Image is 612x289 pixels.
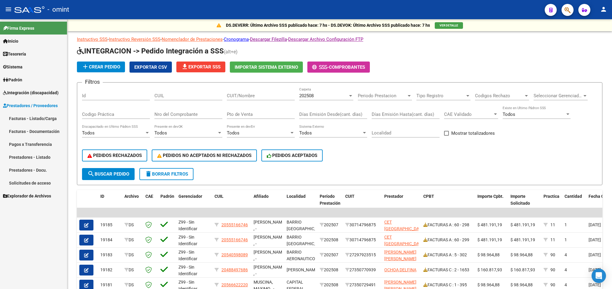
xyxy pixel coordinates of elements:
span: VER DETALLE [440,24,458,27]
span: CAE [145,194,153,199]
span: [PERSON_NAME] , - [254,265,286,276]
div: FACTURAS A : 60 - 299 [423,236,473,243]
span: [DATE] [589,252,601,257]
div: 19184 [100,236,120,243]
span: CPBT [423,194,434,199]
span: Prestador [384,194,403,199]
span: $ 481.191,19 [510,222,535,227]
span: $ 481.191,19 [477,237,502,242]
span: 1 [565,222,567,227]
span: CUIT [345,194,355,199]
span: Importe Solicitado [510,194,530,206]
span: CUIL [215,194,224,199]
span: [PERSON_NAME] , - [254,220,286,231]
span: $ 160.817,93 [477,267,502,272]
button: Exportar SSS [176,62,225,72]
button: -Comprobantes [307,62,370,73]
span: BARRIO [GEOGRAPHIC_DATA][PERSON_NAME] [287,220,327,238]
span: Período Prestación [320,194,340,206]
span: CET [GEOGRAPHIC_DATA] S.A. [384,235,425,253]
datatable-header-cell: Prestador [382,190,421,216]
span: 20540598089 [221,252,248,257]
span: Padrón [3,77,22,83]
datatable-header-cell: Importe Solicitado [508,190,541,216]
span: INTEGRACION -> Pedido Integración a SSS [77,47,224,55]
div: 19181 [100,281,120,288]
div: 30714796875 [345,236,379,243]
span: $ 98.964,88 [510,252,533,257]
div: 30714796875 [345,221,379,228]
span: [DATE] [589,282,601,287]
span: Exportar CSV [134,65,167,70]
span: 90 [550,282,555,287]
span: [PERSON_NAME] , - [254,250,286,261]
mat-icon: person [600,6,607,13]
span: Fecha Cpbt [589,194,610,199]
datatable-header-cell: CUIL [212,190,251,216]
span: Tesorería [3,51,26,57]
div: DS [124,266,141,273]
span: Z99 - Sin Identificar [178,250,197,261]
span: $ 481.191,19 [510,237,535,242]
button: Exportar CSV [129,62,172,73]
span: Exportar SSS [181,64,221,70]
span: Practica [543,194,559,199]
span: 202508 [299,93,314,98]
button: PEDIDOS NO ACEPTADOS NI RECHAZADOS [152,149,257,161]
span: Archivo [124,194,139,199]
span: [DATE] [589,237,601,242]
a: Instructivo Reversión SSS [109,37,160,42]
span: ID [100,194,104,199]
span: 11 [550,237,555,242]
datatable-header-cell: CUIT [343,190,382,216]
span: - omint [47,3,69,16]
div: FACTURAS C : 1 - 395 [423,281,473,288]
span: PEDIDOS NO ACEPTADOS NI RECHAZADOS [157,153,251,158]
span: 20488497686 [221,267,248,272]
span: Todos [299,130,312,136]
datatable-header-cell: Archivo [122,190,143,216]
datatable-header-cell: Afiliado [251,190,284,216]
span: 90 [550,252,555,257]
span: OCHOA DELFINA [384,267,416,272]
span: - [312,65,329,70]
span: Seleccionar Gerenciador [534,93,582,98]
a: Cronograma [224,37,249,42]
span: Padrón [160,194,174,199]
span: $ 98.964,88 [510,282,533,287]
button: VER DETALLE [435,22,463,29]
span: Mostrar totalizadores [451,130,495,137]
span: (alt+e) [224,49,238,55]
datatable-header-cell: Gerenciador [176,190,212,216]
div: FACTURAS A : 5 - 302 [423,251,473,258]
span: Afiliado [254,194,269,199]
span: Localidad [287,194,306,199]
h3: Filtros [82,78,103,86]
button: Borrar Filtros [139,168,193,180]
div: 202507 [320,221,340,228]
datatable-header-cell: Importe Cpbt. [475,190,508,216]
span: Buscar Pedido [87,171,129,177]
div: 202507 [320,251,340,258]
span: 1 [565,237,567,242]
div: 202508 [320,281,340,288]
mat-icon: menu [5,6,12,13]
span: 20555166746 [221,237,248,242]
datatable-header-cell: Padrón [158,190,176,216]
span: BARRIO [GEOGRAPHIC_DATA][PERSON_NAME] [287,235,327,253]
span: Todos [154,130,167,136]
span: Todos [503,112,515,117]
span: BARRIO AERONAUTICO , [287,250,315,268]
div: DS [124,281,141,288]
div: 27297923515 [345,251,379,258]
span: 20566622220 [221,282,248,287]
p: DS.DEVERR: Último Archivo SSS publicado hace: 7 hs - DS.DEVOK: Último Archivo SSS publicado hace:... [226,22,430,29]
button: Crear Pedido [77,62,125,72]
span: 4 [565,282,567,287]
span: Importe Cpbt. [477,194,504,199]
div: 27350729491 [345,281,379,288]
button: PEDIDOS RECHAZADOS [82,149,147,161]
span: 90 [550,267,555,272]
button: PEDIDOS ACEPTADOS [261,149,323,161]
div: 19183 [100,251,120,258]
